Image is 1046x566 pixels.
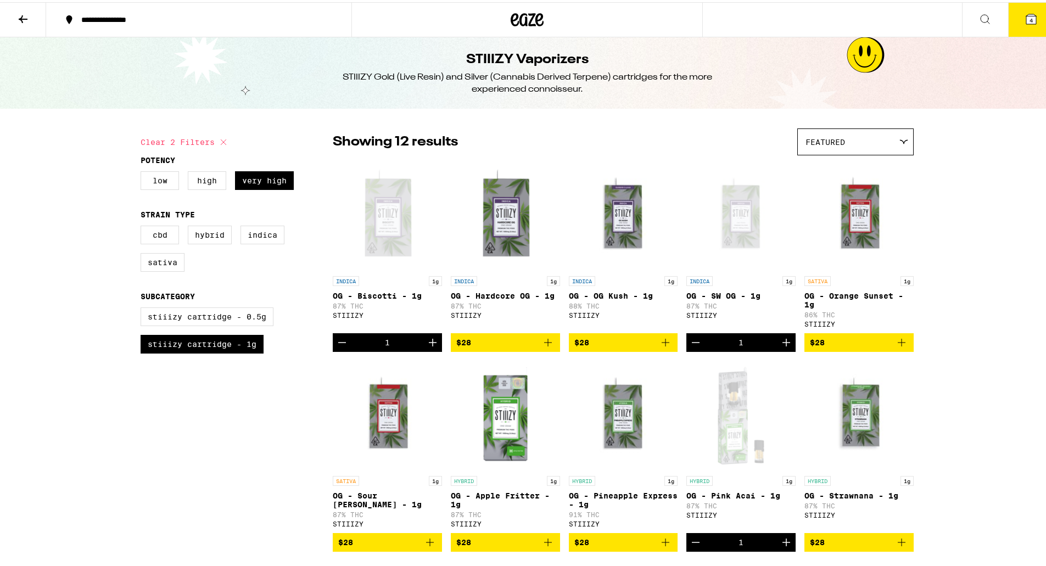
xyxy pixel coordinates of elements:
[569,518,678,525] div: STIIIZY
[451,159,560,331] a: Open page for OG - Hardcore OG - 1g from STIIIZY
[141,169,179,188] label: Low
[451,474,477,484] p: HYBRID
[423,331,442,350] button: Increment
[686,310,796,317] div: STIIIZY
[141,126,230,154] button: Clear 2 filters
[451,358,560,531] a: Open page for OG - Apple Fritter - 1g from STIIIZY
[547,474,560,484] p: 1g
[569,289,678,298] p: OG - OG Kush - 1g
[7,8,79,16] span: Hi. Need any help?
[141,333,264,351] label: STIIIZY Cartridge - 1g
[451,331,560,350] button: Add to bag
[1030,15,1033,21] span: 4
[804,159,914,268] img: STIIIZY - OG - Orange Sunset - 1g
[686,358,796,531] a: Open page for OG - Pink Acai - 1g from STIIIZY
[333,358,442,468] img: STIIIZY - OG - Sour Tangie - 1g
[141,223,179,242] label: CBD
[333,274,359,284] p: INDICA
[333,331,351,350] button: Decrement
[333,531,442,550] button: Add to bag
[451,159,560,268] img: STIIIZY - OG - Hardcore OG - 1g
[333,358,442,531] a: Open page for OG - Sour Tangie - 1g from STIIIZY
[188,169,226,188] label: High
[333,489,442,507] p: OG - Sour [PERSON_NAME] - 1g
[806,136,845,144] span: Featured
[686,531,705,550] button: Decrement
[141,290,195,299] legend: Subcategory
[456,536,471,545] span: $28
[804,509,914,517] div: STIIIZY
[451,358,560,468] img: STIIIZY - OG - Apple Fritter - 1g
[569,509,678,516] p: 91% THC
[385,336,390,345] div: 1
[569,310,678,317] div: STIIIZY
[900,474,914,484] p: 1g
[569,358,678,531] a: Open page for OG - Pineapple Express - 1g from STIIIZY
[804,358,914,468] img: STIIIZY - OG - Strawnana - 1g
[451,509,560,516] p: 87% THC
[141,305,273,324] label: STIIIZY Cartridge - 0.5g
[782,274,796,284] p: 1g
[804,474,831,484] p: HYBRID
[804,489,914,498] p: OG - Strawnana - 1g
[451,274,477,284] p: INDICA
[333,131,458,149] p: Showing 12 results
[338,536,353,545] span: $28
[804,358,914,531] a: Open page for OG - Strawnana - 1g from STIIIZY
[804,531,914,550] button: Add to bag
[686,274,713,284] p: INDICA
[451,531,560,550] button: Add to bag
[810,536,825,545] span: $28
[804,274,831,284] p: SATIVA
[664,474,678,484] p: 1g
[569,159,678,331] a: Open page for OG - OG Kush - 1g from STIIIZY
[451,289,560,298] p: OG - Hardcore OG - 1g
[739,536,743,545] div: 1
[804,289,914,307] p: OG - Orange Sunset - 1g
[451,518,560,525] div: STIIIZY
[333,300,442,307] p: 87% THC
[686,331,705,350] button: Decrement
[686,159,796,331] a: Open page for OG - SW OG - 1g from STIIIZY
[569,358,678,468] img: STIIIZY - OG - Pineapple Express - 1g
[451,300,560,307] p: 87% THC
[429,474,442,484] p: 1g
[739,336,743,345] div: 1
[804,318,914,326] div: STIIIZY
[547,274,560,284] p: 1g
[810,336,825,345] span: $28
[141,251,184,270] label: Sativa
[686,474,713,484] p: HYBRID
[141,208,195,217] legend: Strain Type
[574,536,589,545] span: $28
[333,509,442,516] p: 87% THC
[804,309,914,316] p: 86% THC
[141,154,175,162] legend: Potency
[686,289,796,298] p: OG - SW OG - 1g
[333,159,442,331] a: Open page for OG - Biscotti - 1g from STIIIZY
[466,48,589,67] h1: STIIIZY Vaporizers
[804,159,914,331] a: Open page for OG - Orange Sunset - 1g from STIIIZY
[569,489,678,507] p: OG - Pineapple Express - 1g
[333,518,442,525] div: STIIIZY
[777,531,796,550] button: Increment
[188,223,232,242] label: Hybrid
[235,169,294,188] label: Very High
[333,310,442,317] div: STIIIZY
[900,274,914,284] p: 1g
[569,531,678,550] button: Add to bag
[333,289,442,298] p: OG - Biscotti - 1g
[451,489,560,507] p: OG - Apple Fritter - 1g
[686,500,796,507] p: 87% THC
[451,310,560,317] div: STIIIZY
[804,331,914,350] button: Add to bag
[777,331,796,350] button: Increment
[327,69,727,93] div: STIIIZY Gold (Live Resin) and Silver (Cannabis Derived Terpene) cartridges for the more experienc...
[782,474,796,484] p: 1g
[569,300,678,307] p: 88% THC
[664,274,678,284] p: 1g
[429,274,442,284] p: 1g
[569,474,595,484] p: HYBRID
[569,274,595,284] p: INDICA
[686,300,796,307] p: 87% THC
